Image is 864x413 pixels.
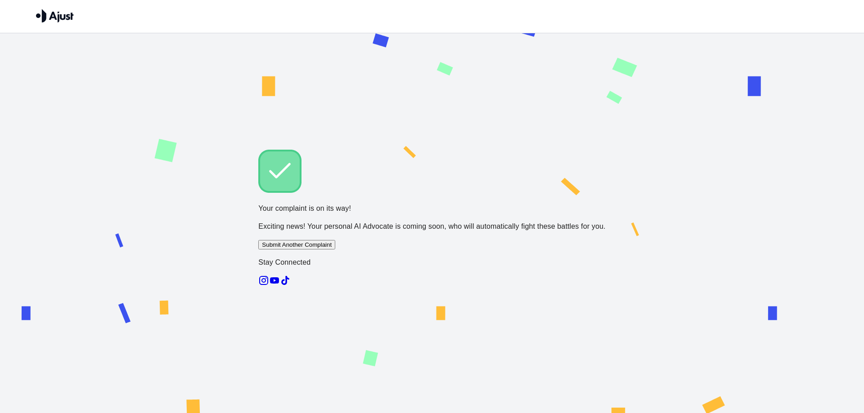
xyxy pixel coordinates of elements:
[36,9,74,22] img: Ajust
[258,257,605,268] p: Stay Connected
[258,203,605,214] p: Your complaint is on its way!
[258,240,335,249] button: Submit Another Complaint
[258,150,301,193] img: Check!
[258,221,605,232] p: Exciting news! Your personal AI Advocate is coming soon, who will automatically fight these battl...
